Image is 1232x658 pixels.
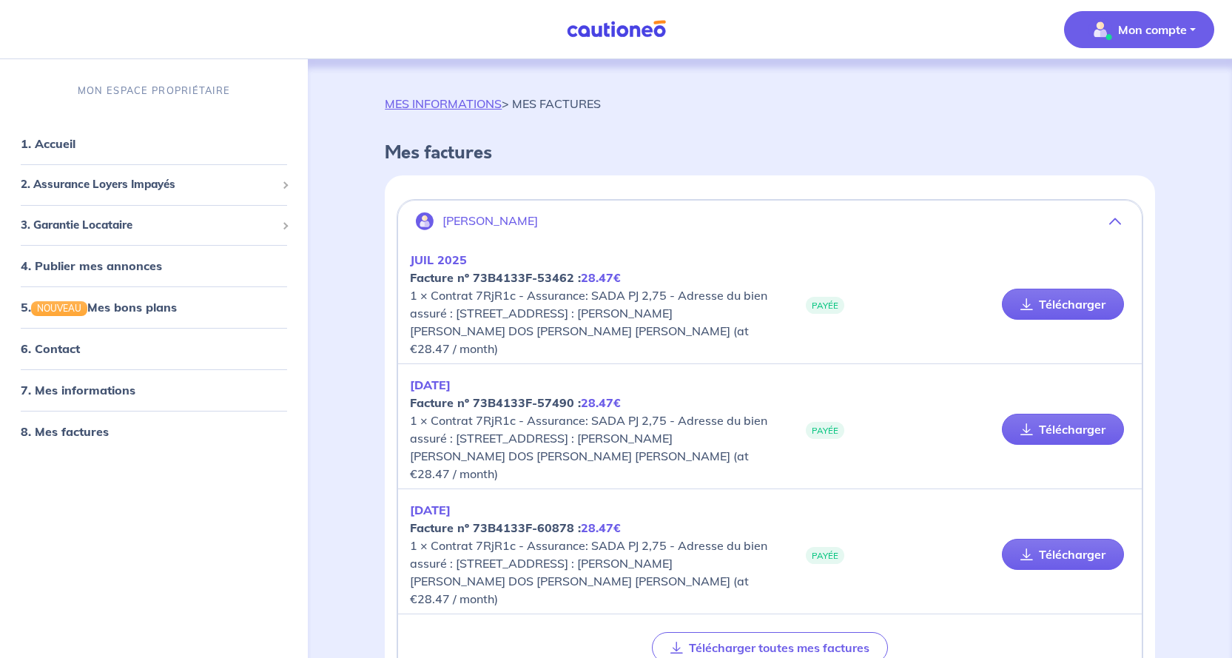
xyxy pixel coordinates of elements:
a: Télécharger [1002,539,1124,570]
em: 28.47€ [581,520,621,535]
a: 6. Contact [21,341,80,356]
button: illu_account_valid_menu.svgMon compte [1064,11,1214,48]
p: 1 × Contrat 7RjR1c - Assurance: SADA PJ 2,75 - Adresse du bien assuré : [STREET_ADDRESS] : [PERSO... [410,501,770,608]
a: 1. Accueil [21,136,75,151]
span: PAYÉE [806,297,844,314]
div: 7. Mes informations [6,375,302,405]
a: 8. Mes factures [21,424,109,439]
span: PAYÉE [806,422,844,439]
em: [DATE] [410,503,451,517]
img: illu_account.svg [416,212,434,230]
div: 4. Publier mes annonces [6,251,302,281]
strong: Facture nº 73B4133F-57490 : [410,395,621,410]
em: 28.47€ [581,270,621,285]
p: [PERSON_NAME] [442,214,538,228]
span: 2. Assurance Loyers Impayés [21,176,276,193]
button: [PERSON_NAME] [398,204,1142,239]
em: [DATE] [410,377,451,392]
p: 1 × Contrat 7RjR1c - Assurance: SADA PJ 2,75 - Adresse du bien assuré : [STREET_ADDRESS] : [PERSO... [410,251,770,357]
a: Télécharger [1002,414,1124,445]
div: 3. Garantie Locataire [6,211,302,240]
div: 1. Accueil [6,129,302,158]
a: 7. Mes informations [21,383,135,397]
img: Cautioneo [561,20,672,38]
strong: Facture nº 73B4133F-60878 : [410,520,621,535]
a: 5.NOUVEAUMes bons plans [21,300,177,315]
em: JUIL 2025 [410,252,467,267]
a: 4. Publier mes annonces [21,258,162,273]
div: 6. Contact [6,334,302,363]
div: 5.NOUVEAUMes bons plans [6,292,302,322]
p: > MES FACTURES [385,95,601,113]
div: 2. Assurance Loyers Impayés [6,170,302,199]
div: 8. Mes factures [6,417,302,446]
p: Mon compte [1118,21,1187,38]
strong: Facture nº 73B4133F-53462 : [410,270,621,285]
a: MES INFORMATIONS [385,96,502,111]
span: 3. Garantie Locataire [21,217,276,234]
span: PAYÉE [806,547,844,564]
em: 28.47€ [581,395,621,410]
p: 1 × Contrat 7RjR1c - Assurance: SADA PJ 2,75 - Adresse du bien assuré : [STREET_ADDRESS] : [PERSO... [410,376,770,483]
a: Télécharger [1002,289,1124,320]
p: MON ESPACE PROPRIÉTAIRE [78,84,230,98]
h4: Mes factures [385,142,1155,164]
img: illu_account_valid_menu.svg [1088,18,1112,41]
